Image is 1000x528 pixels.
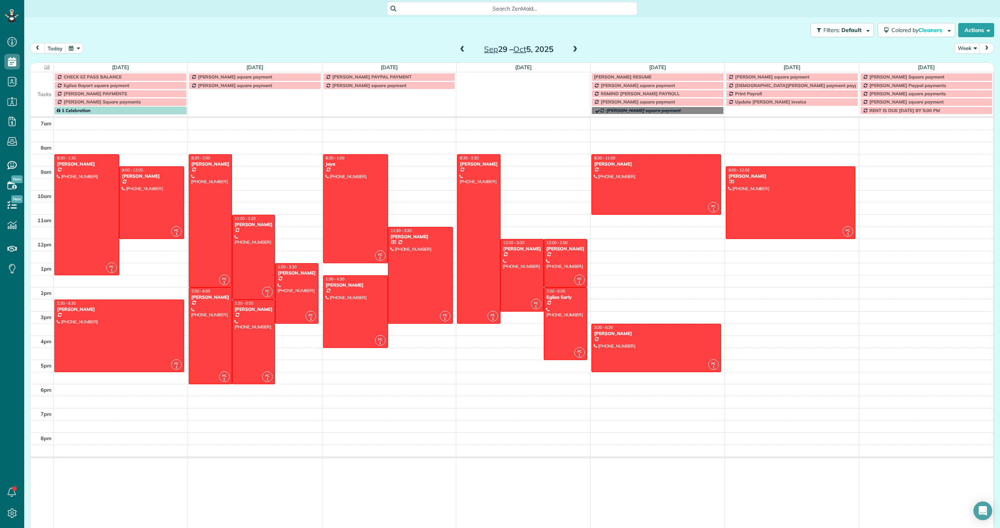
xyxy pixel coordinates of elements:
[107,267,116,274] small: 1
[246,64,263,70] a: [DATE]
[41,290,52,296] span: 2pm
[191,289,210,294] span: 2:00 - 6:00
[709,364,718,371] small: 1
[262,376,272,383] small: 1
[470,45,568,54] h2: 29 – 5, 2025
[735,99,806,105] span: Update [PERSON_NAME] invoice
[332,82,407,88] span: [PERSON_NAME] square payment
[326,276,345,282] span: 1:30 - 4:30
[709,206,718,214] small: 1
[601,99,675,105] span: [PERSON_NAME] square payment
[546,294,585,300] div: Egiisa Early
[57,161,117,167] div: [PERSON_NAME]
[577,276,582,281] span: FC
[57,107,91,113] span: 1 Celebration
[503,246,541,252] div: [PERSON_NAME]
[711,204,716,208] span: FC
[325,282,386,288] div: [PERSON_NAME]
[174,228,179,232] span: FC
[784,64,800,70] a: [DATE]
[488,315,498,323] small: 1
[870,74,945,80] span: [PERSON_NAME] Square payment
[64,91,127,96] span: [PERSON_NAME] PAYMENTS
[878,23,955,37] button: Colored byCleaners
[191,161,230,167] div: [PERSON_NAME]
[262,291,272,298] small: 1
[64,74,121,80] span: CHECK EZ PASS BALANCE
[41,169,52,175] span: 9am
[973,501,992,520] div: Open Intercom Messenger
[57,307,182,312] div: [PERSON_NAME]
[575,351,584,359] small: 1
[711,361,716,366] span: FC
[41,266,52,272] span: 1pm
[440,315,450,323] small: 1
[649,64,666,70] a: [DATE]
[309,313,313,317] span: FC
[594,74,652,80] span: [PERSON_NAME] RESUME
[122,168,143,173] span: 9:00 - 12:00
[735,82,862,88] span: [DEMOGRAPHIC_DATA][PERSON_NAME] payment paypal
[325,161,386,167] div: Jaya
[870,99,944,105] span: [PERSON_NAME] square payment
[979,43,994,54] button: next
[121,173,182,179] div: [PERSON_NAME]
[841,27,862,34] span: Default
[459,161,498,167] div: [PERSON_NAME]
[846,228,850,232] span: FC
[381,64,398,70] a: [DATE]
[918,27,943,34] span: Cleaners
[594,325,613,330] span: 3:30 - 5:30
[44,43,66,54] button: today
[735,74,809,80] span: [PERSON_NAME] square payment
[375,339,385,347] small: 1
[378,337,382,341] span: FC
[222,276,227,281] span: FC
[807,23,874,37] a: Filters: Default
[41,387,52,393] span: 6pm
[41,314,52,320] span: 3pm
[443,313,447,317] span: FC
[390,234,450,239] div: [PERSON_NAME]
[57,155,76,161] span: 8:30 - 1:30
[728,173,853,179] div: [PERSON_NAME]
[37,241,52,248] span: 12pm
[37,217,52,223] span: 11am
[918,64,935,70] a: [DATE]
[57,301,76,306] span: 2:30 - 5:30
[198,74,272,80] span: [PERSON_NAME] square payment
[870,91,946,96] span: [PERSON_NAME] square payments
[109,264,114,269] span: FC
[191,294,230,300] div: [PERSON_NAME]
[870,82,946,88] span: [PERSON_NAME] Paypal payments
[391,228,412,233] span: 11:30 - 3:30
[41,411,52,417] span: 7pm
[606,107,680,113] span: [PERSON_NAME] square payment
[222,373,227,378] span: FC
[191,155,210,161] span: 8:30 - 2:00
[30,43,45,54] button: prev
[41,435,52,441] span: 8pm
[174,361,179,366] span: FC
[41,362,52,369] span: 5pm
[546,289,565,294] span: 2:00 - 5:00
[171,364,181,371] small: 1
[460,155,479,161] span: 8:30 - 3:30
[41,144,52,151] span: 8am
[843,230,853,238] small: 1
[11,195,23,203] span: New
[811,23,874,37] button: Filters: Default
[491,313,495,317] span: FC
[306,315,316,323] small: 1
[234,222,273,227] div: [PERSON_NAME]
[220,279,229,286] small: 1
[64,99,141,105] span: [PERSON_NAME] Square payments
[546,246,585,252] div: [PERSON_NAME]
[277,270,316,276] div: [PERSON_NAME]
[112,64,129,70] a: [DATE]
[265,289,270,293] span: FC
[198,82,272,88] span: [PERSON_NAME] square payment
[575,279,584,286] small: 1
[594,331,719,336] div: [PERSON_NAME]
[594,161,719,167] div: [PERSON_NAME]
